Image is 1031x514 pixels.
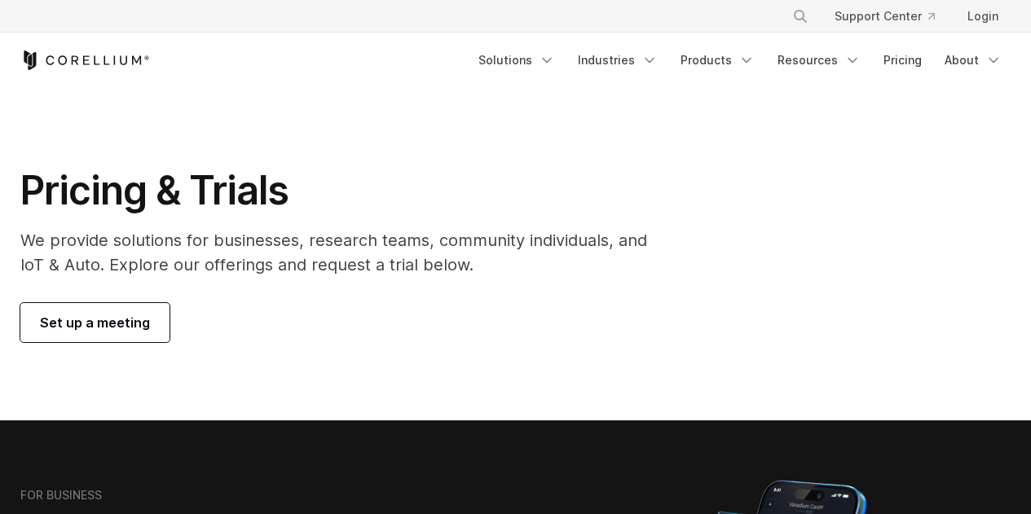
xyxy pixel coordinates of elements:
[874,46,932,75] a: Pricing
[822,2,948,31] a: Support Center
[20,303,170,342] a: Set up a meeting
[20,51,150,70] a: Corellium Home
[671,46,764,75] a: Products
[20,228,670,277] p: We provide solutions for businesses, research teams, community individuals, and IoT & Auto. Explo...
[568,46,668,75] a: Industries
[786,2,815,31] button: Search
[469,46,1011,75] div: Navigation Menu
[954,2,1011,31] a: Login
[40,313,150,332] span: Set up a meeting
[768,46,870,75] a: Resources
[773,2,1011,31] div: Navigation Menu
[20,166,670,215] h1: Pricing & Trials
[469,46,565,75] a: Solutions
[20,488,102,503] h6: FOR BUSINESS
[935,46,1011,75] a: About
